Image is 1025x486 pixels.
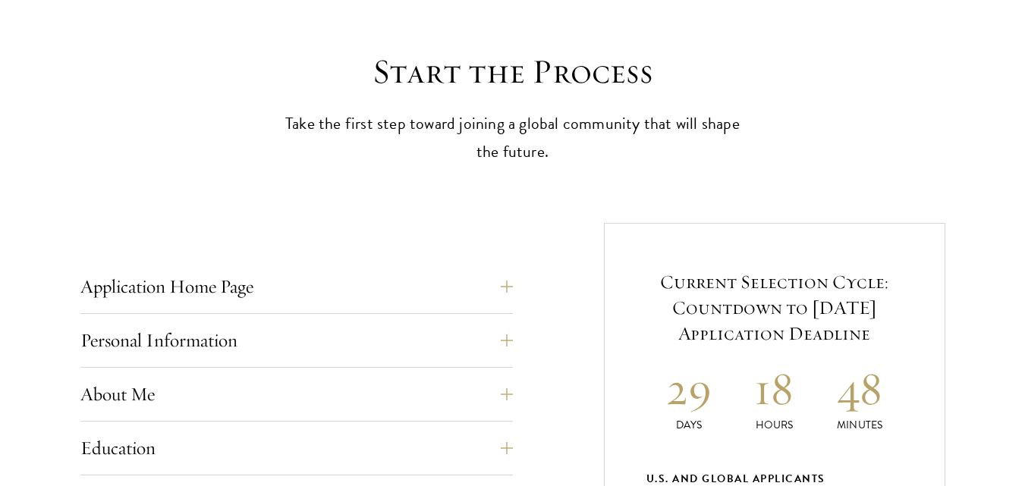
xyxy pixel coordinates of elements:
h2: Start the Process [278,51,748,93]
h2: 18 [731,360,817,417]
button: About Me [80,376,513,412]
h2: 29 [646,360,732,417]
h5: Current Selection Cycle: Countdown to [DATE] Application Deadline [646,269,903,346]
p: Take the first step toward joining a global community that will shape the future. [278,110,748,166]
button: Personal Information [80,322,513,359]
button: Application Home Page [80,268,513,305]
button: Education [80,430,513,466]
p: Days [646,417,732,433]
p: Minutes [817,417,903,433]
p: Hours [731,417,817,433]
h2: 48 [817,360,903,417]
